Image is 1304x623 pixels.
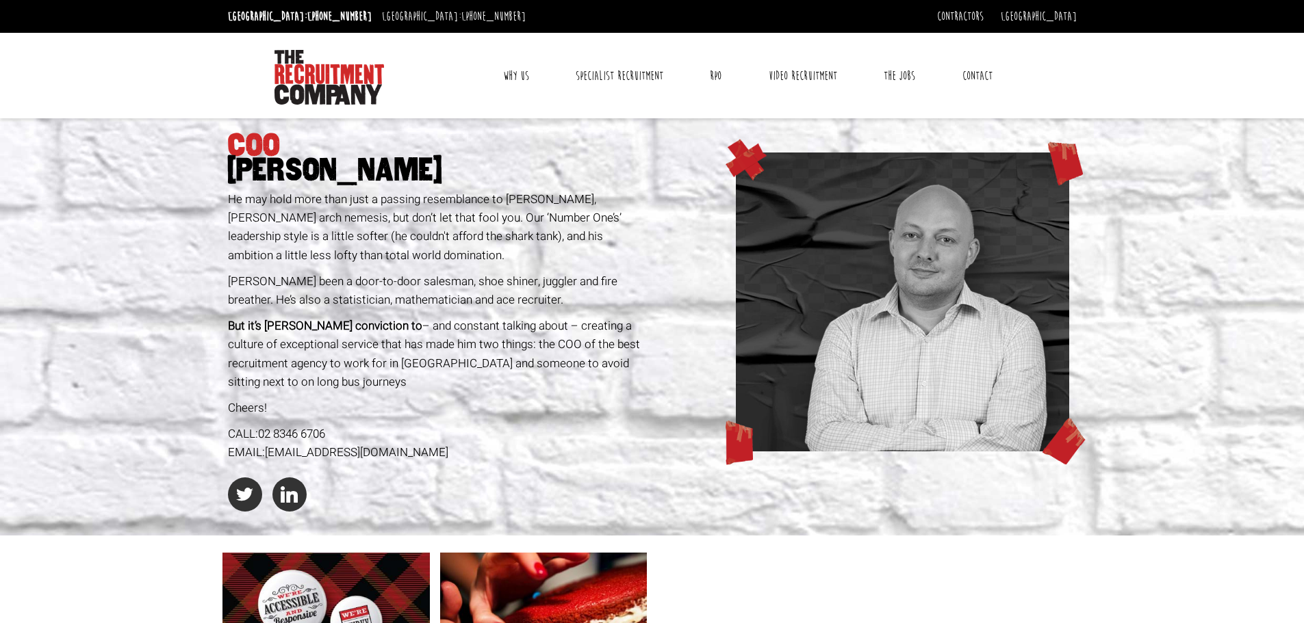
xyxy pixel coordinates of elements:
[1001,9,1077,24] a: [GEOGRAPHIC_DATA]
[228,158,648,183] span: [PERSON_NAME]
[228,443,648,462] div: EMAIL:
[225,5,375,27] li: [GEOGRAPHIC_DATA]:
[228,273,617,308] span: [PERSON_NAME] been a door-to-door salesman, shoe shiner, juggler and fire breather. He’s also a s...
[228,399,648,417] p: Cheers!
[873,59,925,93] a: The Jobs
[258,425,325,442] a: 02 8346 6706
[307,9,372,24] a: [PHONE_NUMBER]
[274,50,384,105] img: The Recruitment Company
[228,425,648,443] div: CALL:
[379,5,529,27] li: [GEOGRAPHIC_DATA]:
[461,9,526,24] a: [PHONE_NUMBER]
[736,153,1070,451] img: profile-simon.png
[228,317,648,391] p: – and constant talking about – creating a culture of exceptional service that has made him two th...
[265,444,448,461] a: [EMAIL_ADDRESS][DOMAIN_NAME]
[952,59,1003,93] a: Contact
[493,59,539,93] a: Why Us
[228,317,422,334] strong: But it’s [PERSON_NAME] conviction to
[228,133,648,183] h1: COO
[758,59,847,93] a: Video Recruitment
[700,59,732,93] a: RPO
[228,191,622,264] span: He may hold more than just a passing resemblance to [PERSON_NAME], [PERSON_NAME] arch nemesis, bu...
[937,9,984,24] a: Contractors
[565,59,674,93] a: Specialist Recruitment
